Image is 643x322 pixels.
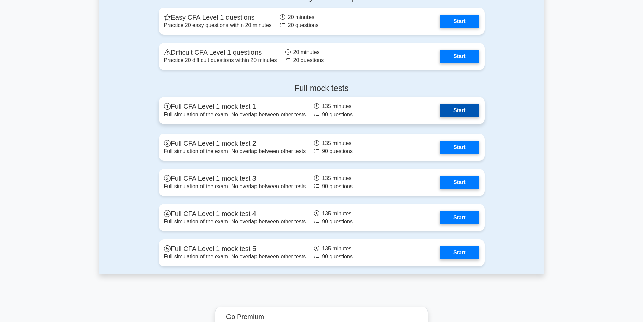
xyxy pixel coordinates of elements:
[440,211,479,224] a: Start
[440,246,479,259] a: Start
[159,83,485,93] h4: Full mock tests
[440,176,479,189] a: Start
[440,15,479,28] a: Start
[440,141,479,154] a: Start
[440,50,479,63] a: Start
[440,104,479,117] a: Start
